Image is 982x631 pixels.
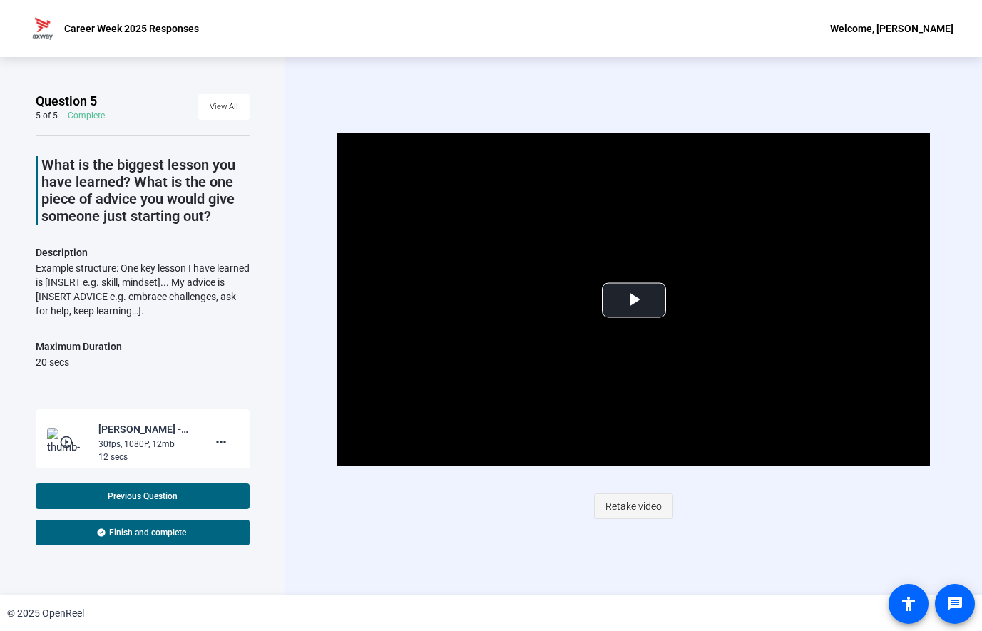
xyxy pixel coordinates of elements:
[109,527,186,538] span: Finish and complete
[900,595,917,612] mat-icon: accessibility
[213,434,230,451] mat-icon: more_horiz
[36,261,250,318] div: Example structure: One key lesson I have learned is [INSERT e.g. skill, mindset]... My advice is ...
[41,156,250,225] p: What is the biggest lesson you have learned? What is the one piece of advice you would give someo...
[36,110,58,121] div: 5 of 5
[36,520,250,545] button: Finish and complete
[594,493,673,519] button: Retake video
[36,483,250,509] button: Previous Question
[36,338,122,355] div: Maximum Duration
[830,20,953,37] div: Welcome, [PERSON_NAME]
[946,595,963,612] mat-icon: message
[36,244,250,261] p: Description
[108,491,178,501] span: Previous Question
[47,428,89,456] img: thumb-nail
[98,451,194,463] div: 12 secs
[198,94,250,120] button: View All
[36,355,122,369] div: 20 secs
[59,435,76,449] mat-icon: play_circle_outline
[29,14,57,43] img: OpenReel logo
[337,133,929,466] div: Video Player
[7,606,84,621] div: © 2025 OpenReel
[98,421,194,438] div: [PERSON_NAME] -Career Week 2025-Career Week 2025 Responses-1760043449539-webcam
[68,110,105,121] div: Complete
[64,20,199,37] p: Career Week 2025 Responses
[602,282,666,317] button: Play Video
[36,93,97,110] span: Question 5
[98,438,194,451] div: 30fps, 1080P, 12mb
[605,493,662,520] span: Retake video
[210,96,238,118] span: View All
